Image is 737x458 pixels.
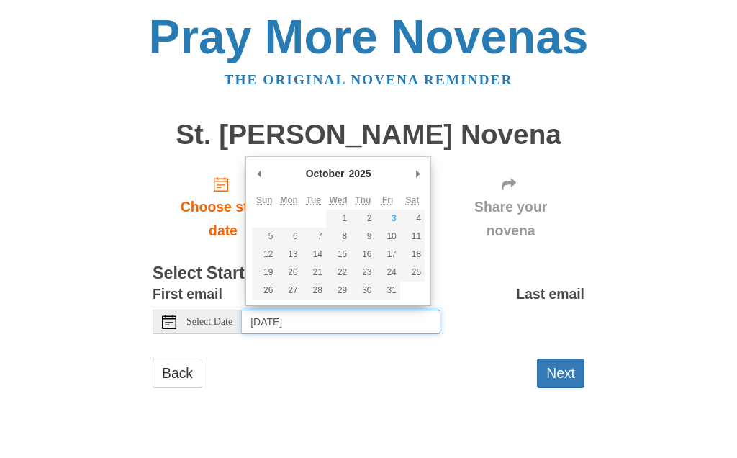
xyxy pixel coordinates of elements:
button: 28 [302,282,326,300]
span: Choose start date [167,195,279,243]
button: 5 [252,228,276,246]
button: 7 [302,228,326,246]
button: 6 [276,228,301,246]
button: 29 [326,282,351,300]
button: Next Month [410,163,425,184]
button: 30 [351,282,375,300]
button: 4 [400,210,425,228]
label: Last email [516,282,584,306]
abbr: Saturday [406,195,420,205]
button: 20 [276,264,301,282]
button: 2 [351,210,375,228]
span: Share your novena [451,195,570,243]
abbr: Tuesday [307,195,321,205]
a: Back [153,359,202,388]
button: 15 [326,246,351,264]
button: 13 [276,246,301,264]
span: Select Date [186,317,232,327]
button: 12 [252,246,276,264]
a: Choose start date [153,164,294,250]
button: 8 [326,228,351,246]
button: 11 [400,228,425,246]
button: 27 [276,282,301,300]
abbr: Sunday [256,195,273,205]
div: October [304,163,347,184]
h1: St. [PERSON_NAME] Novena [153,120,584,151]
input: Use the arrow keys to pick a date [242,310,440,334]
button: 1 [326,210,351,228]
button: 18 [400,246,425,264]
button: 17 [376,246,400,264]
abbr: Wednesday [330,195,348,205]
button: 26 [252,282,276,300]
button: Next [537,359,584,388]
button: Previous Month [252,163,266,184]
abbr: Thursday [355,195,371,205]
abbr: Monday [280,195,298,205]
button: 3 [376,210,400,228]
a: The original novena reminder [225,72,513,87]
button: 19 [252,264,276,282]
a: Pray More Novenas [149,10,589,63]
div: 2025 [346,163,373,184]
label: First email [153,282,222,306]
button: 24 [376,264,400,282]
button: 16 [351,246,375,264]
button: 23 [351,264,375,282]
button: 9 [351,228,375,246]
div: Click "Next" to confirm your start date first. [437,164,584,250]
button: 10 [376,228,400,246]
button: 21 [302,264,326,282]
abbr: Friday [382,195,393,205]
button: 14 [302,246,326,264]
button: 25 [400,264,425,282]
button: 22 [326,264,351,282]
h3: Select Start Date [153,264,584,283]
button: 31 [376,282,400,300]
